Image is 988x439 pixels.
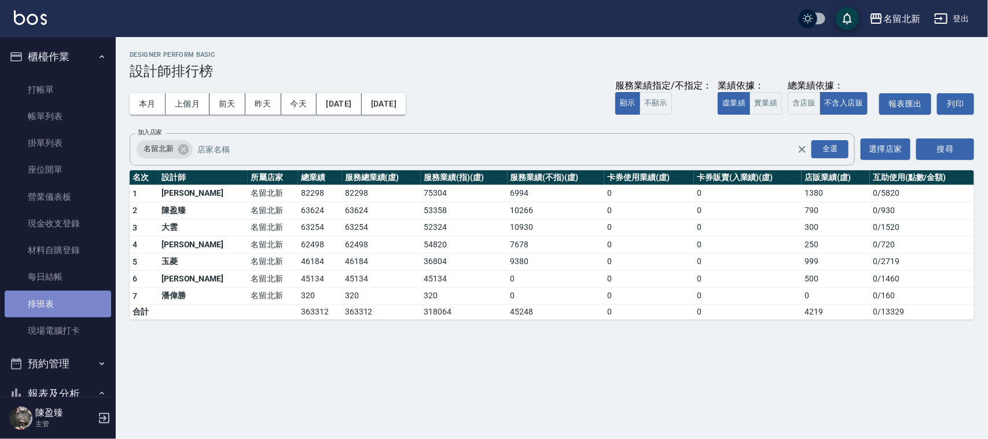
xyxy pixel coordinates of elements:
span: 5 [133,257,137,266]
td: 0 / 1520 [870,219,974,236]
td: 52324 [421,219,507,236]
td: 6994 [508,185,605,202]
td: 0 / 930 [870,202,974,219]
td: 53358 [421,202,507,219]
button: 本月 [130,93,166,115]
td: 62498 [298,236,342,254]
td: 45134 [421,270,507,288]
td: 名留北新 [248,287,298,305]
td: 7678 [508,236,605,254]
td: 320 [421,287,507,305]
td: 名留北新 [248,236,298,254]
button: 登出 [930,8,974,30]
button: 實業績 [750,92,782,115]
button: 含店販 [788,92,820,115]
td: [PERSON_NAME] [159,270,248,288]
span: 7 [133,291,137,301]
td: 0 [604,287,694,305]
td: 0 [604,185,694,202]
td: 0 [604,305,694,320]
a: 每日結帳 [5,264,111,290]
td: 0 [604,236,694,254]
td: 4219 [802,305,870,320]
td: 82298 [342,185,421,202]
td: 0 [604,219,694,236]
span: 3 [133,223,137,232]
td: 0 / 720 [870,236,974,254]
td: 名留北新 [248,219,298,236]
button: 上個月 [166,93,210,115]
a: 現場電腦打卡 [5,317,111,344]
button: 報表匯出 [879,93,931,115]
td: 10266 [508,202,605,219]
button: 櫃檯作業 [5,42,111,72]
td: 363312 [298,305,342,320]
button: 不顯示 [640,92,672,115]
td: 45248 [508,305,605,320]
th: 卡券使用業績(虛) [604,170,694,185]
td: 0 [694,236,802,254]
td: 46184 [298,253,342,270]
button: Clear [794,141,810,158]
td: 大雲 [159,219,248,236]
td: 1380 [802,185,870,202]
td: 790 [802,202,870,219]
span: 名留北新 [137,143,181,155]
div: 總業績依據： [788,80,873,92]
td: 陳盈臻 [159,202,248,219]
th: 店販業績(虛) [802,170,870,185]
span: 6 [133,274,137,283]
td: 名留北新 [248,270,298,288]
button: [DATE] [362,93,406,115]
td: 0 / 2719 [870,253,974,270]
button: 列印 [937,93,974,115]
td: 318064 [421,305,507,320]
th: 互助使用(點數/金額) [870,170,974,185]
a: 掛單列表 [5,130,111,156]
td: 999 [802,253,870,270]
td: 玉菱 [159,253,248,270]
td: 300 [802,219,870,236]
img: Person [9,407,32,430]
td: 320 [342,287,421,305]
p: 主管 [35,419,94,429]
th: 名次 [130,170,159,185]
div: 全選 [811,140,849,158]
input: 店家名稱 [194,139,818,159]
td: 0 [694,253,802,270]
div: 業績依據： [718,80,782,92]
div: 名留北新 [883,12,920,26]
td: [PERSON_NAME] [159,185,248,202]
td: 363312 [342,305,421,320]
td: 63254 [342,219,421,236]
a: 打帳單 [5,76,111,103]
td: 0 / 13329 [870,305,974,320]
td: 0 [604,253,694,270]
td: 0 [694,219,802,236]
button: 不含入店販 [820,92,868,115]
td: 潘偉勝 [159,287,248,305]
td: 0 [604,270,694,288]
td: 0 [694,305,802,320]
td: 75304 [421,185,507,202]
span: 2 [133,206,137,215]
td: 45134 [342,270,421,288]
td: 0 [604,202,694,219]
a: 現金收支登錄 [5,210,111,237]
th: 服務業績(指)(虛) [421,170,507,185]
td: 名留北新 [248,202,298,219]
td: 0 [802,287,870,305]
button: save [836,7,859,30]
td: 0 [694,202,802,219]
button: 預約管理 [5,349,111,379]
td: 合計 [130,305,159,320]
button: 虛業績 [718,92,750,115]
a: 排班表 [5,291,111,317]
td: 320 [298,287,342,305]
td: 46184 [342,253,421,270]
th: 所屬店家 [248,170,298,185]
th: 總業績 [298,170,342,185]
span: 4 [133,240,137,249]
a: 帳單列表 [5,103,111,130]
